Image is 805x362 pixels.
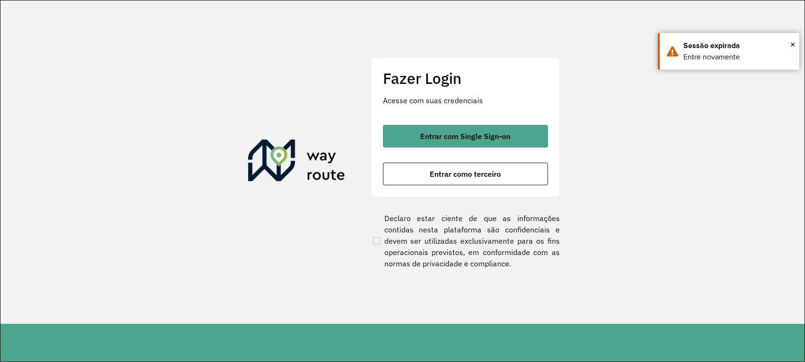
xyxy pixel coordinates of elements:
[383,163,548,185] button: button
[790,37,795,51] span: ×
[683,40,792,51] div: Sessão expirada
[430,170,501,178] span: Entrar como terceiro
[383,95,548,106] p: Acesse com suas credenciais
[420,132,510,140] span: Entrar com Single Sign-on
[383,125,548,148] button: button
[790,37,795,51] button: Close
[371,213,560,269] label: Declaro estar ciente de que as informações contidas nesta plataforma são confidenciais e devem se...
[248,140,345,185] img: Roteirizador AmbevTech
[383,69,548,87] h2: Fazer Login
[683,51,792,63] div: Entre novamente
